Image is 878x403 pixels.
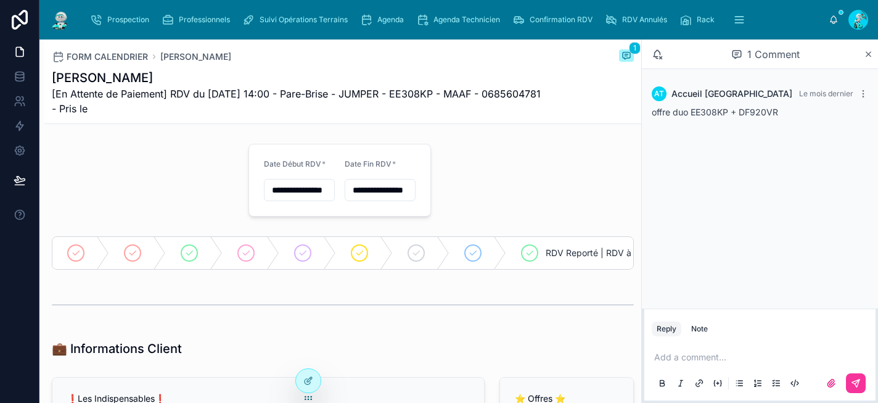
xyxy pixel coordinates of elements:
[747,47,800,62] span: 1 Comment
[239,9,356,31] a: Suivi Opérations Terrains
[52,86,541,116] span: [En Attente de Paiement] RDV du [DATE] 14:00 - Pare-Brise - JUMPER - EE308KP - MAAF - 0685604781 ...
[67,51,148,63] span: FORM CALENDRIER
[799,89,853,98] span: Le mois dernier
[107,15,149,25] span: Prospection
[530,15,593,25] span: Confirmation RDV
[345,159,392,168] span: Date Fin RDV
[619,49,634,64] button: 1
[629,42,641,54] span: 1
[697,15,715,25] span: Rack
[179,15,230,25] span: Professionnels
[158,9,239,31] a: Professionnels
[652,322,681,336] button: Reply
[412,9,509,31] a: Agenda Technicien
[676,9,723,31] a: Rack
[546,247,673,259] span: RDV Reporté | RDV à Confirmer
[622,15,667,25] span: RDV Annulés
[49,10,72,30] img: App logo
[509,9,601,31] a: Confirmation RDV
[601,9,676,31] a: RDV Annulés
[356,9,412,31] a: Agenda
[433,15,500,25] span: Agenda Technicien
[671,88,792,100] span: Accueil [GEOGRAPHIC_DATA]
[652,107,778,117] span: offre duo EE308KP + DF920VR
[686,322,713,336] button: Note
[264,159,321,168] span: Date Début RDV
[52,69,541,86] h1: [PERSON_NAME]
[377,15,404,25] span: Agenda
[86,9,158,31] a: Prospection
[52,340,182,357] h1: 💼 Informations Client
[654,89,664,99] span: AT
[81,6,829,33] div: scrollable content
[691,324,708,334] div: Note
[160,51,231,63] a: [PERSON_NAME]
[52,51,148,63] a: FORM CALENDRIER
[260,15,348,25] span: Suivi Opérations Terrains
